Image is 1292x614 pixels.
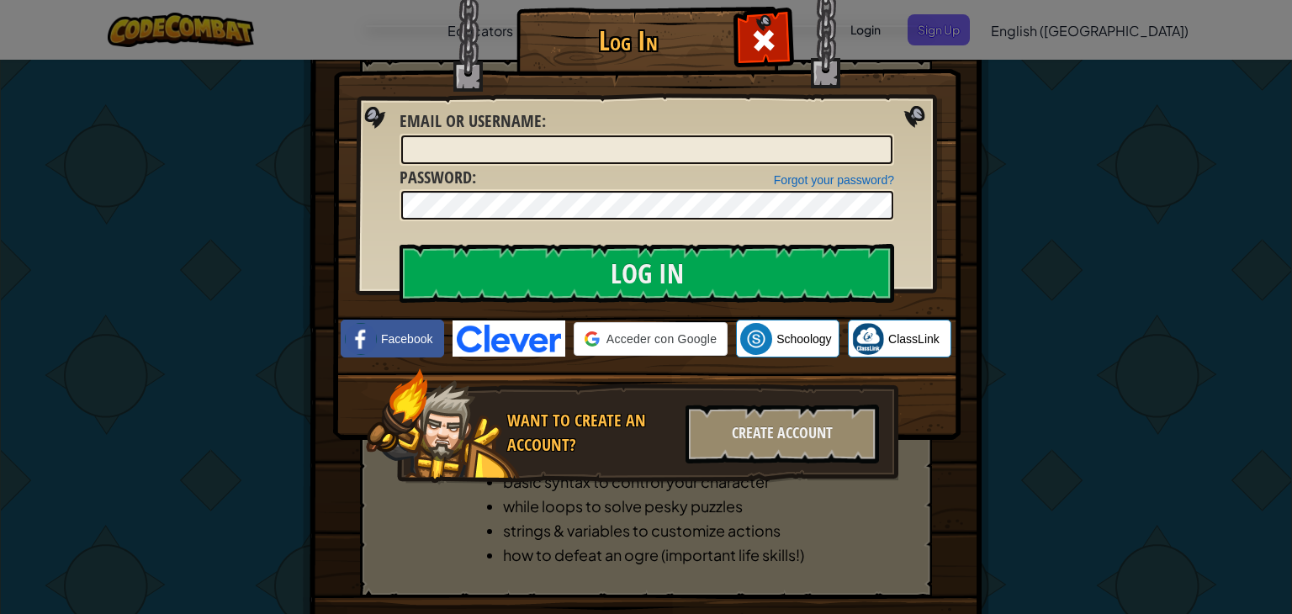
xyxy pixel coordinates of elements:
[345,323,377,355] img: facebook_small.png
[888,331,940,347] span: ClassLink
[381,331,432,347] span: Facebook
[521,26,735,56] h1: Log In
[400,109,542,132] span: Email or Username
[400,109,546,134] label: :
[400,244,894,303] input: Log In
[852,323,884,355] img: classlink-logo-small.png
[606,331,717,347] span: Acceder con Google
[776,331,831,347] span: Schoology
[453,320,565,357] img: clever-logo-blue.png
[400,166,472,188] span: Password
[507,409,675,457] div: Want to create an account?
[740,323,772,355] img: schoology.png
[686,405,879,463] div: Create Account
[400,166,476,190] label: :
[574,322,728,356] div: Acceder con Google
[774,173,894,187] a: Forgot your password?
